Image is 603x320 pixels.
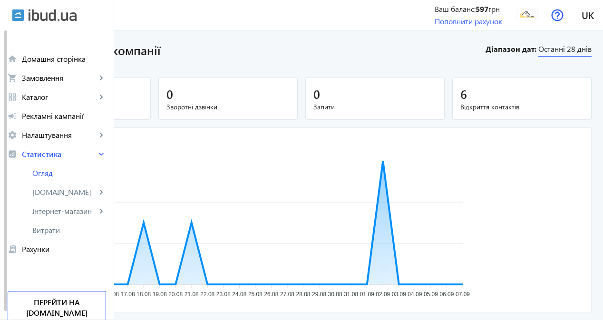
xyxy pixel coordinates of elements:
span: 0 [166,86,173,102]
span: Витрати [32,225,106,235]
tspan: 17.08 [121,291,135,298]
tspan: 26.08 [264,291,278,298]
span: Зворотні дзвінки [166,102,290,112]
span: uk [582,9,594,21]
tspan: 06.09 [439,291,454,298]
mat-icon: analytics [8,149,17,159]
span: Запити [313,102,437,112]
span: [DOMAIN_NAME] [32,187,97,197]
mat-icon: home [8,54,17,64]
tspan: 29.08 [312,291,326,298]
mat-icon: keyboard_arrow_right [97,92,106,102]
tspan: 20.08 [168,291,183,298]
tspan: 19.08 [153,291,167,298]
span: Огляд [32,168,106,178]
tspan: 07.09 [456,291,470,298]
img: help.svg [551,9,564,21]
mat-icon: keyboard_arrow_right [97,130,106,140]
h1: Огляд статистики компанії [11,42,484,58]
span: Останні 28 днів [538,44,592,57]
tspan: 30.08 [328,291,342,298]
tspan: 27.08 [280,291,294,298]
span: 6 [460,86,467,102]
span: Рекламні кампанії [22,111,106,121]
img: ibud.svg [12,9,24,21]
div: Ваш баланс: грн [435,4,502,14]
tspan: 05.09 [424,291,438,298]
b: Діапазон дат: [484,44,536,54]
tspan: 21.08 [185,291,199,298]
tspan: 22.08 [200,291,214,298]
mat-icon: keyboard_arrow_right [97,73,106,83]
span: Каталог [22,92,97,102]
span: 0 [313,86,320,102]
tspan: 04.09 [408,291,422,298]
span: Налаштування [22,130,97,140]
tspan: 02.09 [376,291,390,298]
mat-icon: settings [8,130,17,140]
tspan: 03.09 [392,291,406,298]
mat-icon: keyboard_arrow_right [97,206,106,216]
span: Замовлення [22,73,97,83]
tspan: 31.08 [344,291,358,298]
tspan: 01.09 [360,291,374,298]
tspan: 28.08 [296,291,311,298]
span: Статистика [22,149,97,159]
mat-icon: campaign [8,111,17,121]
span: Домашня сторінка [22,54,106,64]
mat-icon: grid_view [8,92,17,102]
mat-icon: keyboard_arrow_right [97,149,106,159]
b: 597 [476,4,488,14]
tspan: 24.08 [232,291,246,298]
tspan: 25.08 [248,291,263,298]
span: Рахунки [22,244,106,254]
img: ibud_text.svg [29,9,77,21]
tspan: 23.08 [216,291,231,298]
tspan: 18.08 [136,291,151,298]
mat-icon: keyboard_arrow_right [97,187,106,197]
span: Відкриття контактів [460,102,584,112]
mat-icon: shopping_cart [8,73,17,83]
mat-icon: receipt_long [8,244,17,254]
a: Поповнити рахунок [435,16,502,26]
span: Інтернет-магазин [32,206,97,216]
img: 1047160e1829f544bf2080597644607-403a95a7df.jpg [516,4,538,26]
